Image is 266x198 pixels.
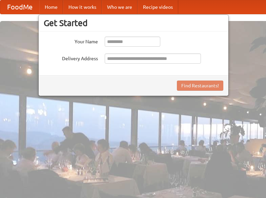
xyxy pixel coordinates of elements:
[44,18,223,28] h3: Get Started
[0,0,39,14] a: FoodMe
[39,0,63,14] a: Home
[102,0,138,14] a: Who we are
[177,81,223,91] button: Find Restaurants!
[138,0,178,14] a: Recipe videos
[44,53,98,62] label: Delivery Address
[44,37,98,45] label: Your Name
[63,0,102,14] a: How it works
